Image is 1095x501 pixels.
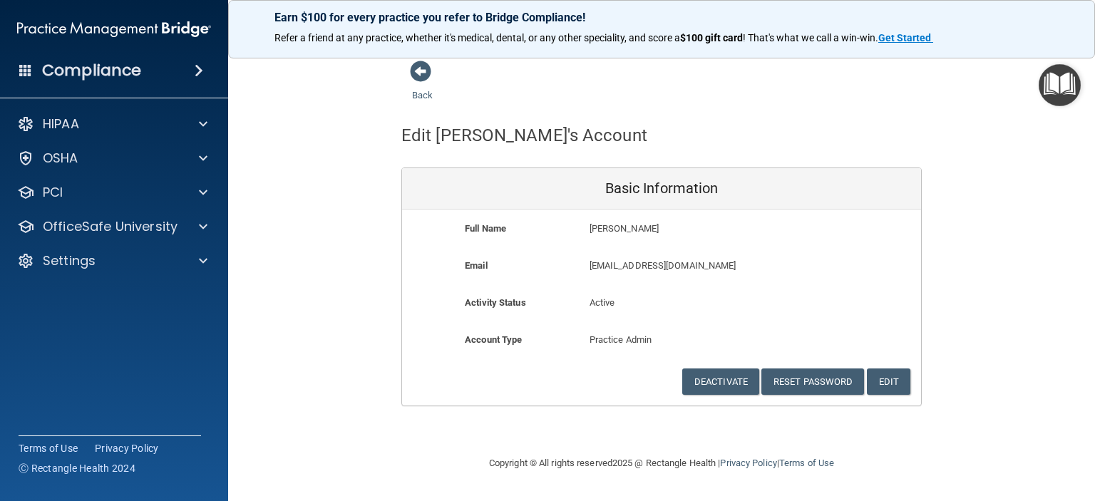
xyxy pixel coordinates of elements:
p: Settings [43,252,96,269]
a: Privacy Policy [720,458,776,468]
img: PMB logo [17,15,211,43]
span: ! That's what we call a win-win. [743,32,878,43]
button: Open Resource Center [1039,64,1081,106]
b: Account Type [465,334,522,345]
a: Privacy Policy [95,441,159,455]
a: OSHA [17,150,207,167]
b: Full Name [465,223,506,234]
h4: Compliance [42,61,141,81]
span: Refer a friend at any practice, whether it's medical, dental, or any other speciality, and score a [274,32,680,43]
div: Copyright © All rights reserved 2025 @ Rectangle Health | | [401,440,922,486]
p: HIPAA [43,115,79,133]
h4: Edit [PERSON_NAME]'s Account [401,126,647,145]
p: OfficeSafe University [43,218,178,235]
strong: $100 gift card [680,32,743,43]
a: Settings [17,252,207,269]
a: Get Started [878,32,933,43]
span: Ⓒ Rectangle Health 2024 [19,461,135,475]
p: Earn $100 for every practice you refer to Bridge Compliance! [274,11,1049,24]
a: Terms of Use [19,441,78,455]
div: Basic Information [402,168,921,210]
p: Practice Admin [590,331,734,348]
p: OSHA [43,150,78,167]
a: Terms of Use [779,458,834,468]
a: OfficeSafe University [17,218,207,235]
b: Email [465,260,488,271]
a: PCI [17,184,207,201]
button: Deactivate [682,368,759,395]
button: Edit [867,368,910,395]
a: Back [412,73,433,100]
p: Active [590,294,734,311]
b: Activity Status [465,297,526,308]
p: [PERSON_NAME] [590,220,817,237]
strong: Get Started [878,32,931,43]
button: Reset Password [761,368,864,395]
p: PCI [43,184,63,201]
a: HIPAA [17,115,207,133]
p: [EMAIL_ADDRESS][DOMAIN_NAME] [590,257,817,274]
